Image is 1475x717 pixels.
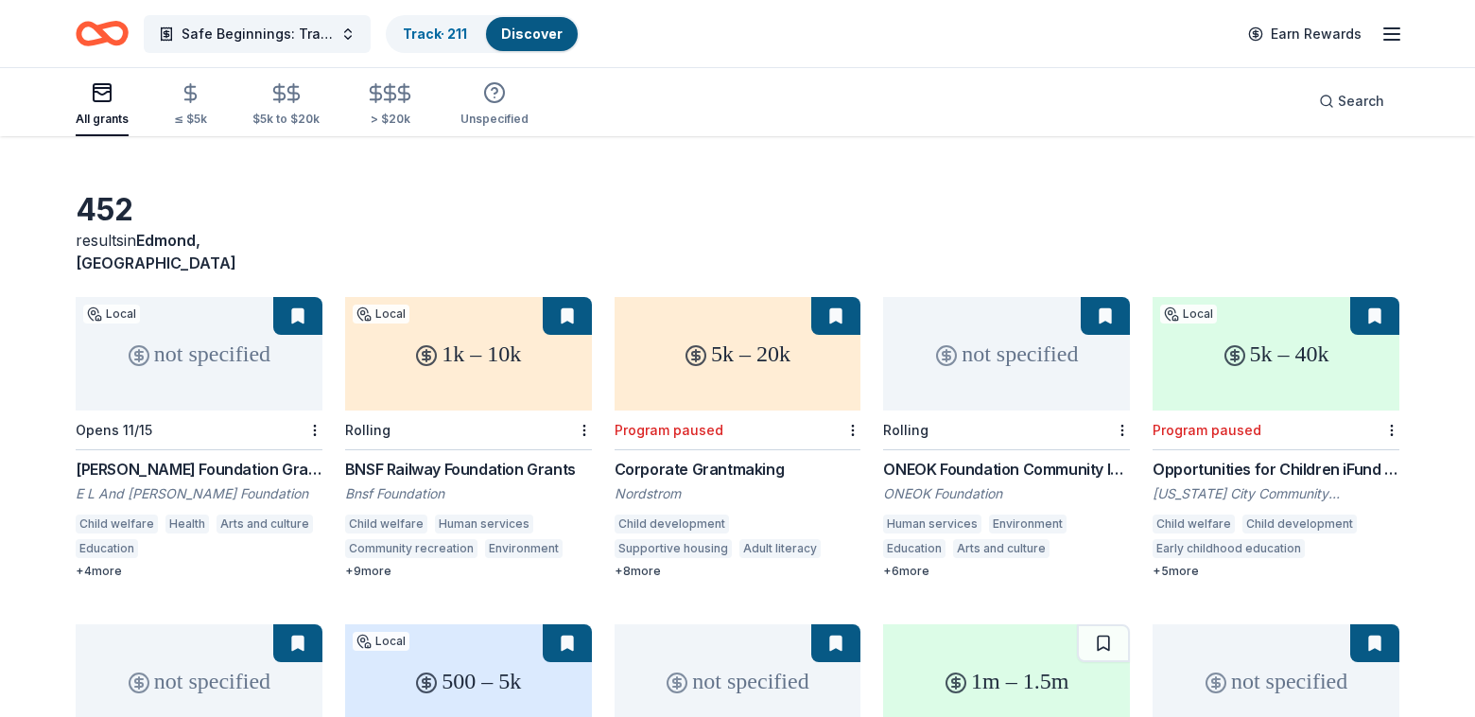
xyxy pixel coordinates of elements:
div: Community recreation [345,539,477,558]
a: Home [76,11,129,56]
a: 5k – 20kProgram pausedCorporate GrantmakingNordstromChild developmentSupportive housingAdult lite... [615,297,861,579]
button: Search [1304,82,1399,120]
div: 5k – 40k [1153,297,1399,411]
div: Local [353,632,409,651]
div: Nordstrom [615,484,861,503]
div: Rolling [883,422,928,438]
button: Unspecified [460,74,529,136]
div: Local [1160,305,1217,324]
div: ONEOK Foundation Community Investments Grants [883,458,1130,481]
div: 1k – 10k [345,297,592,411]
div: + 4 more [76,564,322,579]
div: ONEOK Foundation [883,484,1130,503]
div: All grants [76,112,129,127]
button: All grants [76,74,129,136]
div: Arts and culture [953,539,1050,558]
div: Arts and culture [217,515,313,533]
div: Environment [989,515,1067,533]
div: Environment [485,539,563,558]
div: Human services [435,515,533,533]
div: $5k to $20k [252,112,320,127]
a: not specifiedLocalOpens 11/15[PERSON_NAME] Foundation GrantE L And [PERSON_NAME] FoundationChild ... [76,297,322,579]
div: Program paused [1153,422,1261,438]
a: not specifiedRollingONEOK Foundation Community Investments GrantsONEOK FoundationHuman servicesEn... [883,297,1130,579]
button: Track· 211Discover [386,15,580,53]
div: not specified [76,297,322,411]
div: Corporate Grantmaking [615,458,861,481]
div: Supportive housing [615,539,732,558]
div: + 6 more [883,564,1130,579]
div: Local [353,305,409,324]
div: + 8 more [615,564,861,579]
div: Bnsf Foundation [345,484,592,503]
div: Human services [883,515,981,533]
div: not specified [883,297,1130,411]
div: E L And [PERSON_NAME] Foundation [76,484,322,503]
span: Edmond, [GEOGRAPHIC_DATA] [76,231,236,272]
span: Safe Beginnings: Trauma-Informed Entry and Support for [PERSON_NAME] Children and Families [182,23,333,45]
div: Child welfare [1153,515,1235,533]
span: Search [1338,90,1384,113]
div: Child welfare [345,515,427,533]
button: $5k to $20k [252,75,320,136]
div: Local [83,305,140,324]
div: Opportunities for Children iFund Grant [1153,458,1399,481]
div: Health [165,515,209,533]
div: results [76,229,322,274]
div: Opens 11/15 [76,422,152,438]
div: Rolling [345,422,390,438]
a: Discover [501,26,563,42]
div: Child welfare [76,515,158,533]
a: Earn Rewards [1237,17,1373,51]
div: Child development [615,515,729,533]
div: Early childhood education [1153,539,1305,558]
div: + 5 more [1153,564,1399,579]
div: Adult literacy [739,539,821,558]
a: 5k – 40kLocalProgram pausedOpportunities for Children iFund Grant[US_STATE] City Community Founda... [1153,297,1399,579]
div: [US_STATE] City Community Foundation [1153,484,1399,503]
div: > $20k [365,112,415,127]
div: 5k – 20k [615,297,861,411]
div: BNSF Railway Foundation Grants [345,458,592,481]
div: 452 [76,191,322,229]
button: Safe Beginnings: Trauma-Informed Entry and Support for [PERSON_NAME] Children and Families [144,15,371,53]
a: 1k – 10kLocalRollingBNSF Railway Foundation GrantsBnsf FoundationChild welfareHuman servicesCommu... [345,297,592,579]
span: in [76,231,236,272]
div: Education [76,539,138,558]
div: ≤ $5k [174,112,207,127]
div: [PERSON_NAME] Foundation Grant [76,458,322,481]
div: + 9 more [345,564,592,579]
button: > $20k [365,75,415,136]
div: Unspecified [460,112,529,127]
div: Child development [1242,515,1357,533]
button: ≤ $5k [174,75,207,136]
a: Track· 211 [403,26,467,42]
div: Education [883,539,946,558]
div: Program paused [615,422,723,438]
